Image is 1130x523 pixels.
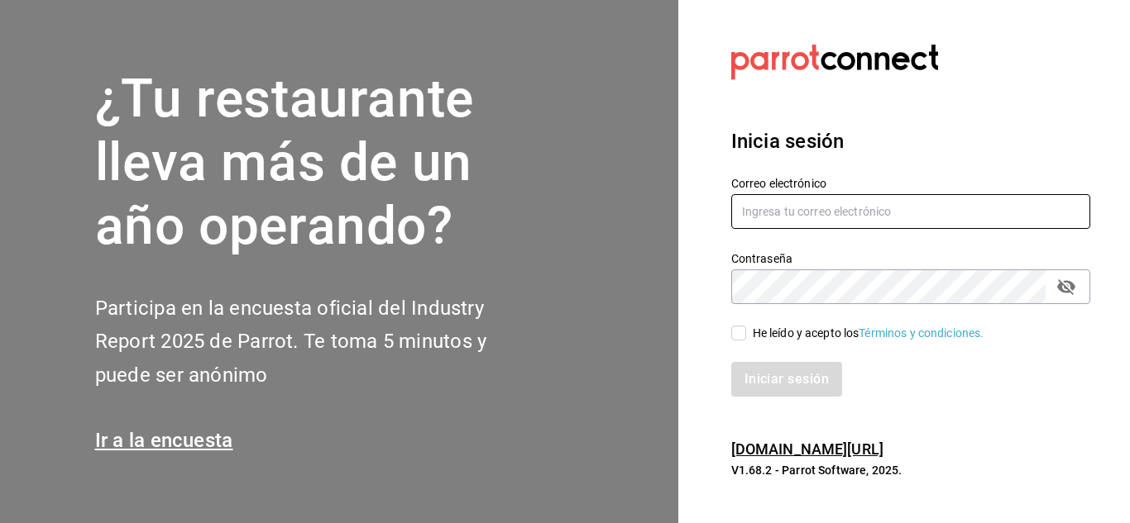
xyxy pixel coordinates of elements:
input: Ingresa tu correo electrónico [731,194,1090,229]
h3: Inicia sesión [731,126,1090,156]
a: Términos y condiciones. [859,326,984,340]
button: passwordField [1052,273,1080,301]
label: Contraseña [731,253,1090,264]
a: [DOMAIN_NAME][URL] [731,440,883,458]
h1: ¿Tu restaurante lleva más de un año operando? [95,68,542,258]
p: V1.68.2 - Parrot Software, 2025. [731,462,1090,478]
h2: Participa en la encuesta oficial del Industry Report 2025 de Parrot. Te toma 5 minutos y puede se... [95,292,542,392]
a: Ir a la encuesta [95,429,233,452]
div: He leído y acepto los [753,325,984,342]
label: Correo electrónico [731,178,1090,189]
